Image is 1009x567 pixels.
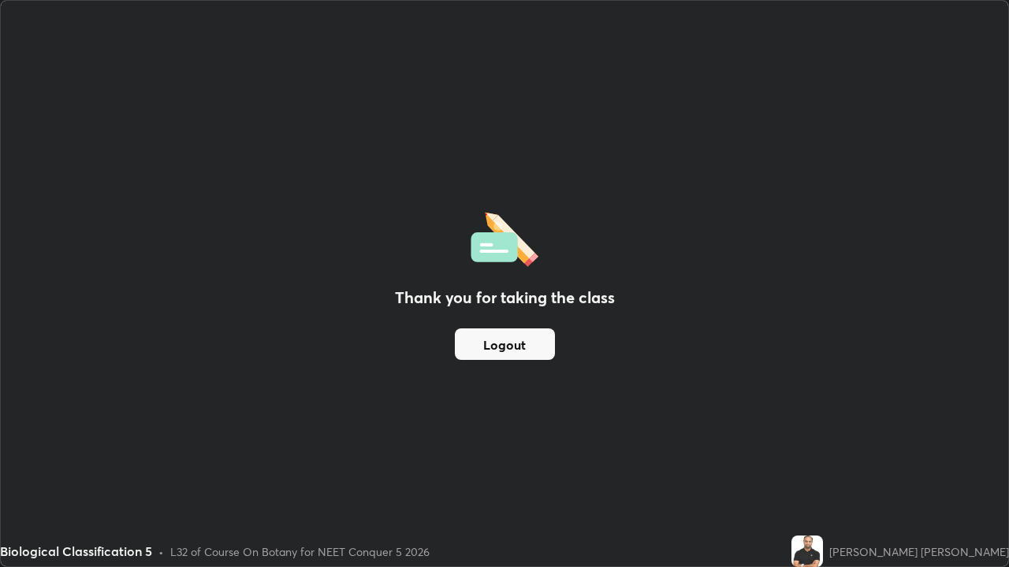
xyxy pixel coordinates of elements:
[471,207,538,267] img: offlineFeedback.1438e8b3.svg
[395,286,615,309] h2: Thank you for taking the class
[455,328,555,360] button: Logout
[829,543,1009,560] div: [PERSON_NAME] [PERSON_NAME]
[791,535,823,567] img: 0288c81ecca544f6b86d0d2edef7c4db.jpg
[158,543,164,560] div: •
[170,543,430,560] div: L32 of Course On Botany for NEET Conquer 5 2026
